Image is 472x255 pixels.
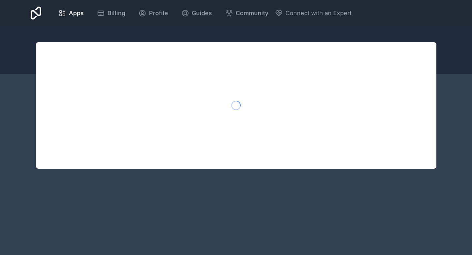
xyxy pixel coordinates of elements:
span: Profile [149,9,168,18]
span: Community [236,9,268,18]
a: Profile [133,6,173,20]
a: Billing [92,6,131,20]
a: Guides [176,6,217,20]
span: Billing [107,9,125,18]
span: Apps [69,9,84,18]
a: Community [220,6,274,20]
span: Guides [192,9,212,18]
span: Connect with an Expert [285,9,352,18]
a: Apps [53,6,89,20]
button: Connect with an Expert [275,9,352,18]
